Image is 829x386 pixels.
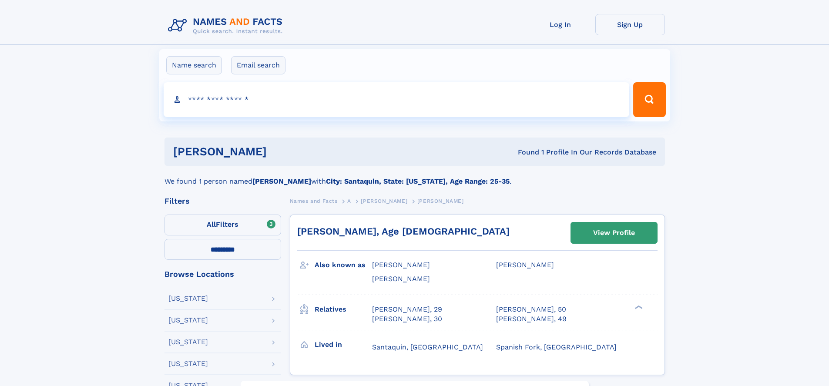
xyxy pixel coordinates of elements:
div: [US_STATE] [168,317,208,324]
div: [US_STATE] [168,295,208,302]
a: [PERSON_NAME], 49 [496,314,567,324]
span: [PERSON_NAME] [372,275,430,283]
h3: Also known as [315,258,372,272]
a: [PERSON_NAME], 29 [372,305,442,314]
b: City: Santaquin, State: [US_STATE], Age Range: 25-35 [326,177,510,185]
div: [US_STATE] [168,360,208,367]
a: A [347,195,351,206]
h3: Lived in [315,337,372,352]
span: [PERSON_NAME] [496,261,554,269]
a: Log In [526,14,595,35]
a: [PERSON_NAME], Age [DEMOGRAPHIC_DATA] [297,226,510,237]
h3: Relatives [315,302,372,317]
a: [PERSON_NAME], 50 [496,305,566,314]
input: search input [164,82,630,117]
span: A [347,198,351,204]
div: We found 1 person named with . [164,166,665,187]
img: Logo Names and Facts [164,14,290,37]
a: [PERSON_NAME] [361,195,407,206]
span: Spanish Fork, [GEOGRAPHIC_DATA] [496,343,617,351]
span: [PERSON_NAME] [372,261,430,269]
a: [PERSON_NAME], 30 [372,314,442,324]
div: [US_STATE] [168,339,208,346]
label: Email search [231,56,285,74]
a: Names and Facts [290,195,338,206]
a: Sign Up [595,14,665,35]
a: View Profile [571,222,657,243]
div: View Profile [593,223,635,243]
span: Santaquin, [GEOGRAPHIC_DATA] [372,343,483,351]
span: All [207,220,216,228]
div: Found 1 Profile In Our Records Database [392,148,656,157]
span: [PERSON_NAME] [417,198,464,204]
div: Filters [164,197,281,205]
b: [PERSON_NAME] [252,177,311,185]
h1: [PERSON_NAME] [173,146,393,157]
div: Browse Locations [164,270,281,278]
label: Filters [164,215,281,235]
label: Name search [166,56,222,74]
div: ❯ [633,304,643,310]
span: [PERSON_NAME] [361,198,407,204]
button: Search Button [633,82,665,117]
